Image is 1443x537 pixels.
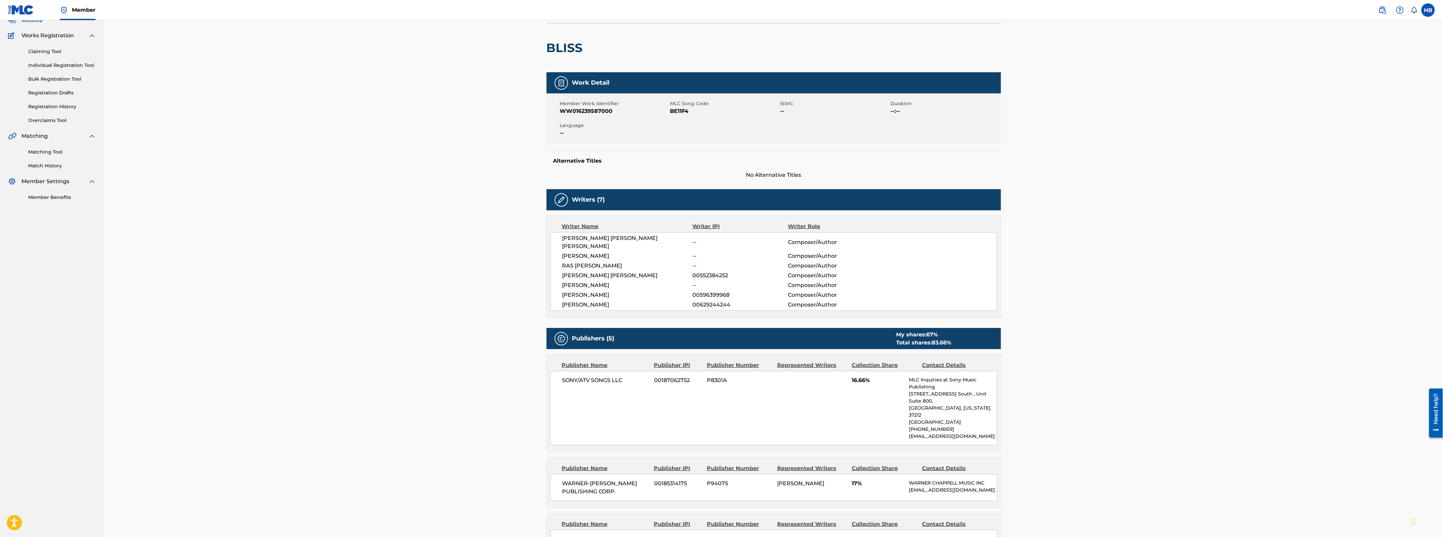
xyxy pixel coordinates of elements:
[927,331,938,338] span: 67 %
[692,222,788,231] div: Writer IPI
[852,361,917,369] div: Collection Share
[909,487,997,494] p: [EMAIL_ADDRESS][DOMAIN_NAME]
[852,464,917,472] div: Collection Share
[891,107,999,115] span: --:--
[1376,3,1389,17] a: Public Search
[896,339,952,347] div: Total shares:
[28,162,96,169] a: Match History
[88,32,96,40] img: expand
[557,196,565,204] img: Writers
[654,361,702,369] div: Publisher IPI
[788,238,875,246] span: Composer/Author
[28,62,96,69] a: Individual Registration Tool
[28,89,96,96] a: Registration Drafts
[22,132,48,140] span: Matching
[22,177,69,185] span: Member Settings
[1396,6,1404,14] img: help
[562,222,693,231] div: Writer Name
[909,419,997,426] p: [GEOGRAPHIC_DATA]
[788,301,875,309] span: Composer/Author
[654,480,702,488] span: 00185314175
[557,335,565,343] img: Publishers
[922,520,988,528] div: Contact Details
[692,238,788,246] span: --
[1411,7,1417,13] div: Notifications
[654,520,702,528] div: Publisher IPI
[707,520,772,528] div: Publisher Number
[788,252,875,260] span: Composer/Author
[562,281,693,289] span: [PERSON_NAME]
[777,361,847,369] div: Represented Writers
[88,177,96,185] img: expand
[553,158,994,164] h5: Alternative Titles
[670,107,779,115] span: BE11F4
[891,100,999,107] span: Duration
[22,32,74,40] span: Works Registration
[852,376,904,384] span: 16.66%
[788,291,875,299] span: Composer/Author
[707,480,772,488] span: P94075
[692,291,788,299] span: 00596399968
[692,272,788,280] span: 00552384252
[28,48,96,55] a: Claiming Tool
[1378,6,1387,14] img: search
[909,405,997,419] p: [GEOGRAPHIC_DATA], [US_STATE] 37212
[777,520,847,528] div: Represented Writers
[922,464,988,472] div: Contact Details
[28,149,96,156] a: Matching Tool
[562,262,693,270] span: RAS [PERSON_NAME]
[562,361,649,369] div: Publisher Name
[560,100,669,107] span: Member Work Identifier
[692,262,788,270] span: --
[8,177,16,185] img: Member Settings
[547,40,586,55] h2: BLISS
[562,252,693,260] span: [PERSON_NAME]
[670,100,779,107] span: MLC Song Code
[692,281,788,289] span: --
[572,79,610,87] h5: Work Detail
[788,281,875,289] span: Composer/Author
[562,480,649,496] span: WARNER-[PERSON_NAME] PUBLISHING CORP.
[788,272,875,280] span: Composer/Author
[560,129,669,137] span: --
[909,433,997,440] p: [EMAIL_ADDRESS][DOMAIN_NAME]
[562,301,693,309] span: [PERSON_NAME]
[28,194,96,201] a: Member Benefits
[1409,505,1443,537] iframe: Chat Widget
[909,376,997,390] p: MLC Inquiries at Sony Music Publishing
[909,426,997,433] p: [PHONE_NUMBER]
[562,464,649,472] div: Publisher Name
[1421,3,1435,17] div: User Menu
[777,464,847,472] div: Represented Writers
[28,103,96,110] a: Registration History
[909,480,997,487] p: WARNER CHAPPELL MUSIC INC
[692,252,788,260] span: --
[707,376,772,384] span: P8301A
[8,132,16,140] img: Matching
[852,520,917,528] div: Collection Share
[88,132,96,140] img: expand
[572,335,614,342] h5: Publishers (5)
[654,464,702,472] div: Publisher IPI
[562,272,693,280] span: [PERSON_NAME] [PERSON_NAME]
[909,390,997,405] p: [STREET_ADDRESS] South , Unit Suite 800,
[562,376,649,384] span: SONY/ATV SONGS LLC
[852,480,904,488] span: 17%
[562,234,693,250] span: [PERSON_NAME] [PERSON_NAME] [PERSON_NAME]
[72,6,95,14] span: Member
[1424,386,1443,440] iframe: Resource Center
[780,107,889,115] span: --
[572,196,605,204] h5: Writers (7)
[932,339,952,346] span: 83.66 %
[8,5,34,15] img: MLC Logo
[8,32,17,40] img: Works Registration
[707,464,772,472] div: Publisher Number
[557,79,565,87] img: Work Detail
[60,6,68,14] img: Top Rightsholder
[560,107,669,115] span: WW016239587000
[562,291,693,299] span: [PERSON_NAME]
[922,361,988,369] div: Contact Details
[28,76,96,83] a: Bulk Registration Tool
